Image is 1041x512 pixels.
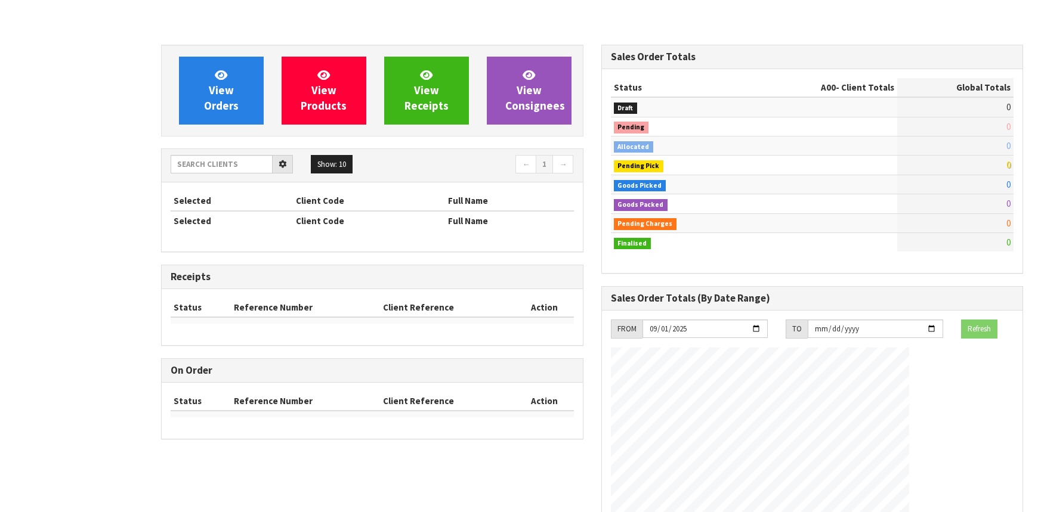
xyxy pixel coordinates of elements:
th: Client Reference [380,298,516,317]
th: Status [611,78,744,97]
div: FROM [611,319,642,339]
th: Full Name [445,211,574,230]
th: Status [171,298,231,317]
th: Client Code [293,191,445,210]
th: - Client Totals [744,78,897,97]
a: ViewOrders [179,57,264,125]
a: 1 [536,155,553,174]
span: Draft [614,103,638,114]
th: Status [171,392,231,411]
span: Goods Packed [614,199,668,211]
span: 0 [1006,179,1011,190]
span: 0 [1006,218,1011,229]
th: Full Name [445,191,574,210]
button: Refresh [961,319,997,339]
span: 0 [1006,140,1011,151]
span: 0 [1006,237,1011,248]
th: Action [515,392,573,411]
span: A00 [821,82,836,93]
span: 0 [1006,159,1011,170]
span: Finalised [614,238,651,250]
nav: Page navigation [381,155,574,176]
a: ← [515,155,536,174]
th: Global Totals [897,78,1014,97]
div: TO [786,319,808,339]
span: Pending Charges [614,218,677,230]
span: Pending [614,122,649,134]
th: Client Code [293,211,445,230]
th: Client Reference [380,392,516,411]
a: → [552,155,573,174]
a: ViewProducts [282,57,366,125]
h3: Sales Order Totals [611,51,1014,63]
th: Action [515,298,573,317]
th: Selected [171,211,293,230]
h3: Sales Order Totals (By Date Range) [611,293,1014,304]
h3: Receipts [171,271,574,283]
h3: On Order [171,365,574,376]
input: Search clients [171,155,273,173]
span: 0 [1006,101,1011,113]
a: ViewReceipts [384,57,469,125]
span: Pending Pick [614,160,664,172]
span: 0 [1006,198,1011,209]
span: Allocated [614,141,654,153]
span: Goods Picked [614,180,666,192]
span: View Receipts [404,68,449,113]
th: Reference Number [231,392,380,411]
span: View Consignees [505,68,565,113]
button: Show: 10 [311,155,353,174]
span: View Orders [204,68,239,113]
a: ViewConsignees [487,57,572,125]
th: Selected [171,191,293,210]
th: Reference Number [231,298,380,317]
span: View Products [301,68,347,113]
span: 0 [1006,121,1011,132]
